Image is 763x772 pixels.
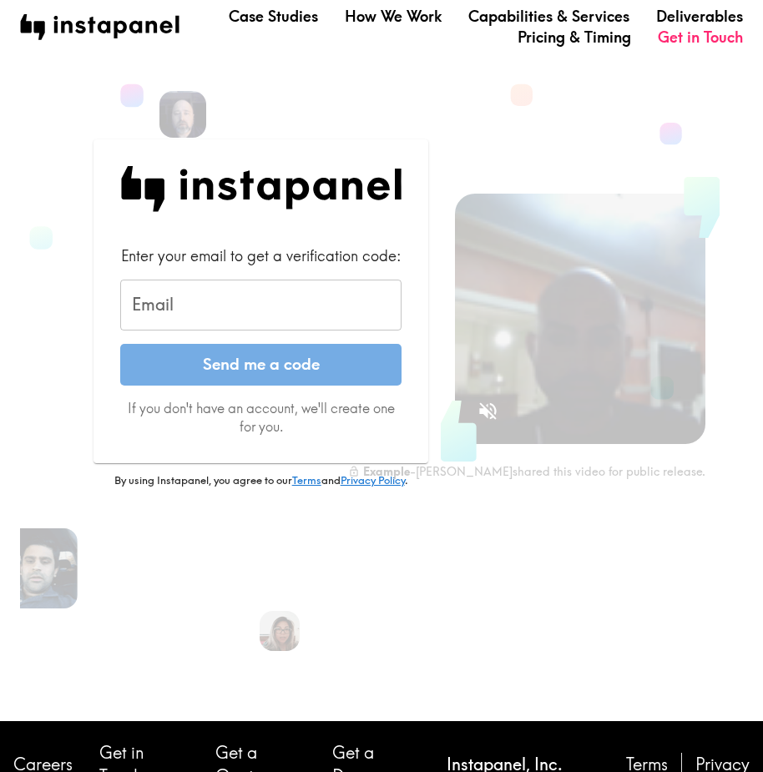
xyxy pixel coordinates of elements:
[120,344,402,386] button: Send me a code
[292,473,321,487] a: Terms
[260,611,300,651] img: Aileen
[120,166,402,212] img: Instapanel
[656,6,743,27] a: Deliverables
[159,91,206,138] img: Aaron
[348,464,705,479] div: - [PERSON_NAME] shared this video for public release.
[20,14,179,40] img: instapanel
[120,399,402,436] p: If you don't have an account, we'll create one for you.
[468,6,629,27] a: Capabilities & Services
[363,464,410,479] b: Example
[93,473,428,488] p: By using Instapanel, you agree to our and .
[229,6,318,27] a: Case Studies
[345,6,442,27] a: How We Work
[658,27,743,48] a: Get in Touch
[518,27,631,48] a: Pricing & Timing
[120,245,402,266] div: Enter your email to get a verification code:
[341,473,405,487] a: Privacy Policy
[470,393,506,429] button: Sound is off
